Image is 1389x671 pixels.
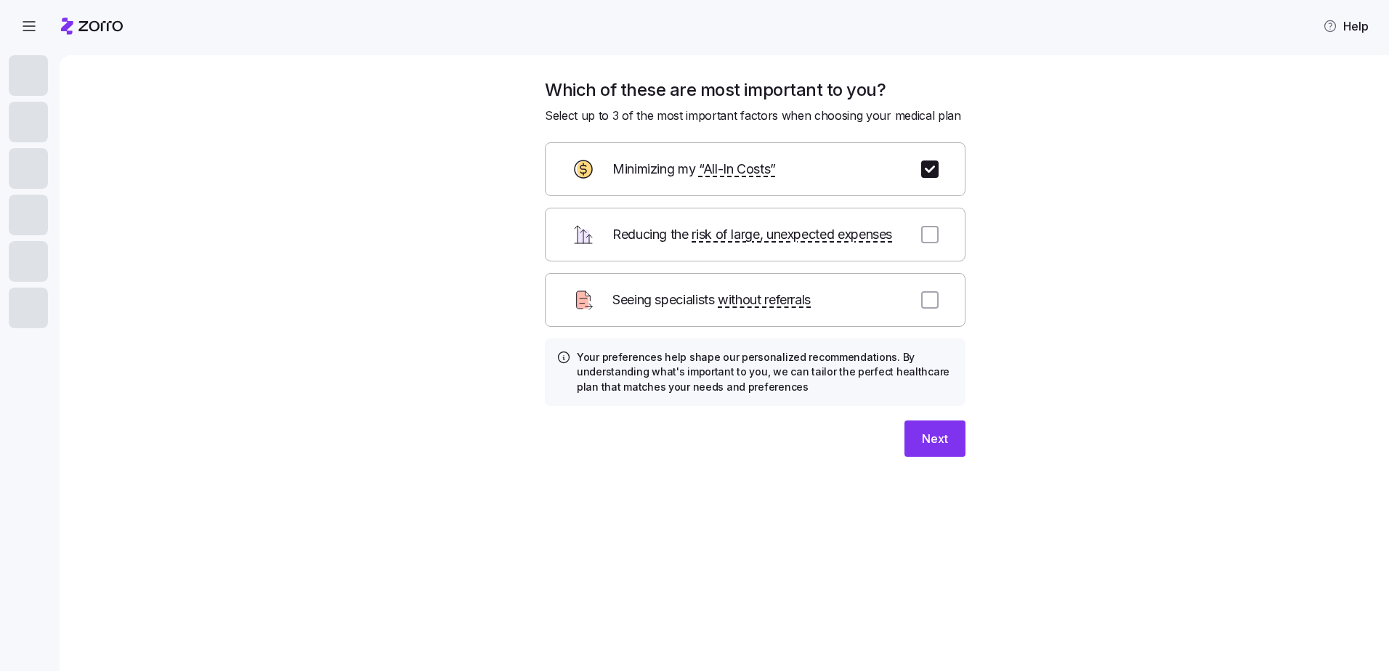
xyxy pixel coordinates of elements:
h1: Which of these are most important to you? [545,78,965,101]
span: Help [1323,17,1369,35]
span: Seeing specialists [612,290,811,311]
span: “All-In Costs” [699,159,776,180]
span: Reducing the [612,224,892,245]
span: without referrals [718,290,811,311]
span: Next [922,430,948,447]
button: Next [904,420,965,457]
span: Minimizing my [612,159,776,180]
button: Help [1311,12,1380,41]
span: risk of large, unexpected expenses [692,224,892,245]
span: Select up to 3 of the most important factors when choosing your medical plan [545,107,961,125]
h4: Your preferences help shape our personalized recommendations. By understanding what's important t... [577,350,954,394]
